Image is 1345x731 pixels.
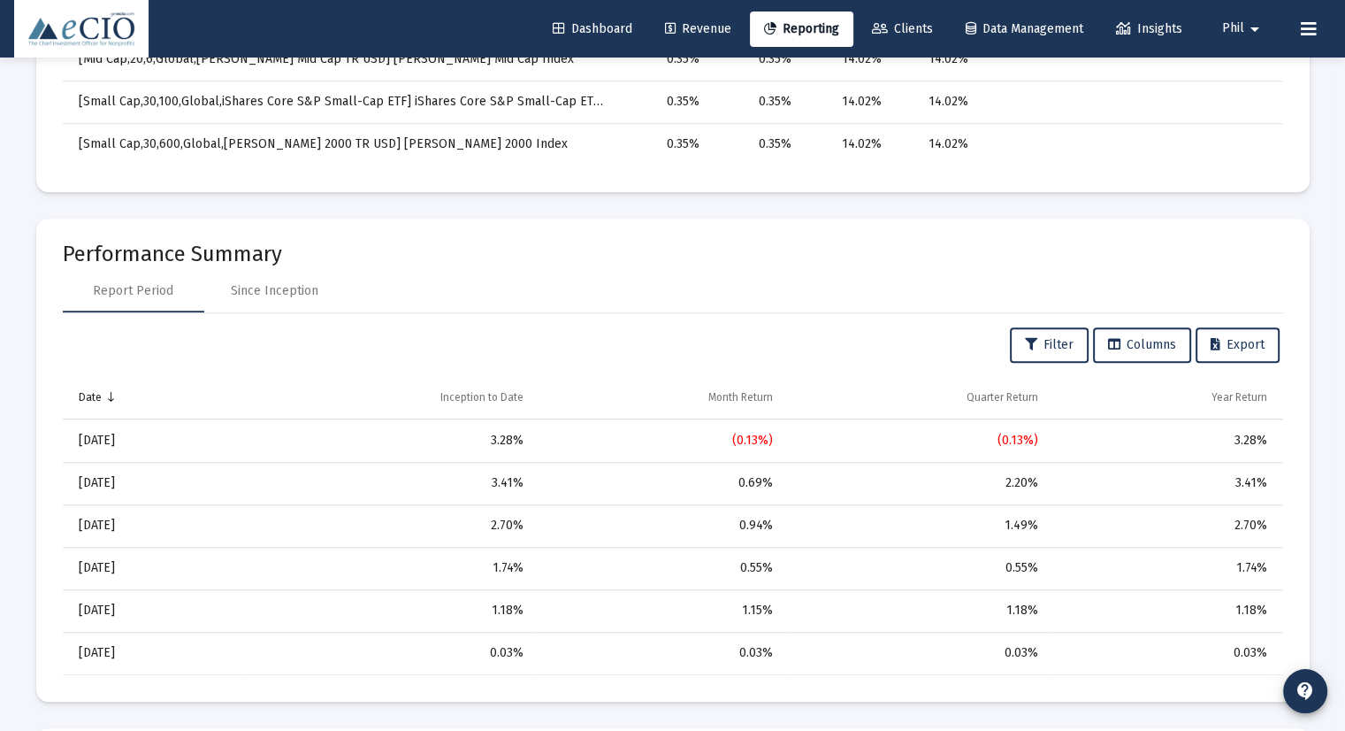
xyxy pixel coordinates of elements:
[1102,12,1196,47] a: Insights
[1093,327,1191,363] button: Columns
[63,38,620,81] td: [Mid Cap,20,6,Global,[PERSON_NAME] Mid Cap TR USD] [PERSON_NAME] Mid Cap Index
[1196,327,1280,363] button: Export
[906,93,967,111] div: 14.02%
[1108,337,1176,352] span: Columns
[906,135,967,153] div: 14.02%
[1010,327,1089,363] button: Filter
[798,602,1038,619] div: 1.18%
[906,50,967,68] div: 14.02%
[816,135,882,153] div: 14.02%
[724,135,791,153] div: 0.35%
[764,21,839,36] span: Reporting
[63,245,1283,263] mat-card-title: Performance Summary
[93,282,173,300] div: Report Period
[631,50,699,68] div: 0.35%
[548,602,773,619] div: 1.15%
[63,462,244,504] td: [DATE]
[872,21,933,36] span: Clients
[256,474,523,492] div: 3.41%
[1063,559,1267,577] div: 1.74%
[1222,21,1244,36] span: Phil
[665,21,731,36] span: Revenue
[785,377,1051,419] td: Column Quarter Return
[724,93,791,111] div: 0.35%
[63,504,244,547] td: [DATE]
[708,390,773,404] div: Month Return
[79,390,102,404] div: Date
[798,432,1038,450] div: (0.13%)
[539,12,646,47] a: Dashboard
[798,474,1038,492] div: 2.20%
[1051,377,1283,419] td: Column Year Return
[1063,517,1267,535] div: 2.70%
[553,21,632,36] span: Dashboard
[1063,432,1267,450] div: 3.28%
[63,589,244,632] td: [DATE]
[1063,474,1267,492] div: 3.41%
[63,632,244,674] td: [DATE]
[548,474,773,492] div: 0.69%
[256,517,523,535] div: 2.70%
[1025,337,1074,352] span: Filter
[244,377,536,419] td: Column Inception to Date
[816,50,882,68] div: 14.02%
[256,432,523,450] div: 3.28%
[63,123,620,165] td: [Small Cap,30,600,Global,[PERSON_NAME] 2000 TR USD] [PERSON_NAME] 2000 Index
[750,12,853,47] a: Reporting
[631,135,699,153] div: 0.35%
[798,517,1038,535] div: 1.49%
[1201,11,1287,46] button: Phil
[967,390,1038,404] div: Quarter Return
[1063,602,1267,619] div: 1.18%
[1063,644,1267,662] div: 0.03%
[63,377,244,419] td: Column Date
[440,390,523,404] div: Inception to Date
[536,377,785,419] td: Column Month Return
[63,81,620,123] td: [Small Cap,30,100,Global,iShares Core S&P Small-Cap ETF] iShares Core S&P Small-Cap ETF (IJR)
[724,50,791,68] div: 0.35%
[548,559,773,577] div: 0.55%
[631,93,699,111] div: 0.35%
[256,644,523,662] div: 0.03%
[966,21,1083,36] span: Data Management
[256,602,523,619] div: 1.18%
[1211,337,1265,352] span: Export
[231,282,318,300] div: Since Inception
[1295,681,1316,702] mat-icon: contact_support
[548,517,773,535] div: 0.94%
[816,93,882,111] div: 14.02%
[858,12,947,47] a: Clients
[63,377,1283,675] div: Data grid
[798,644,1038,662] div: 0.03%
[548,432,773,450] div: (0.13%)
[256,559,523,577] div: 1.74%
[27,12,135,47] img: Dashboard
[1116,21,1182,36] span: Insights
[1244,12,1265,47] mat-icon: arrow_drop_down
[951,12,1097,47] a: Data Management
[1211,390,1267,404] div: Year Return
[548,644,773,662] div: 0.03%
[63,547,244,589] td: [DATE]
[651,12,745,47] a: Revenue
[798,559,1038,577] div: 0.55%
[63,419,244,462] td: [DATE]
